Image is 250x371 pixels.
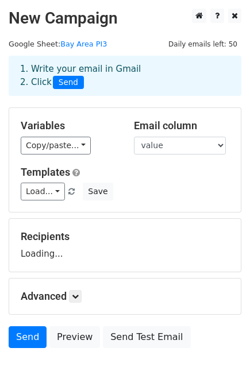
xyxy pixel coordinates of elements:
h5: Email column [134,119,230,132]
a: Bay Area PI3 [60,40,107,48]
small: Google Sheet: [9,40,107,48]
h5: Recipients [21,230,229,243]
h5: Variables [21,119,117,132]
a: Copy/paste... [21,137,91,154]
span: Daily emails left: 50 [164,38,241,51]
a: Send [9,326,47,348]
a: Preview [49,326,100,348]
a: Send Test Email [103,326,190,348]
h2: New Campaign [9,9,241,28]
a: Load... [21,183,65,200]
div: Loading... [21,230,229,260]
h5: Advanced [21,290,229,303]
a: Templates [21,166,70,178]
a: Daily emails left: 50 [164,40,241,48]
span: Send [53,76,84,90]
div: 1. Write your email in Gmail 2. Click [11,63,239,89]
button: Save [83,183,113,200]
